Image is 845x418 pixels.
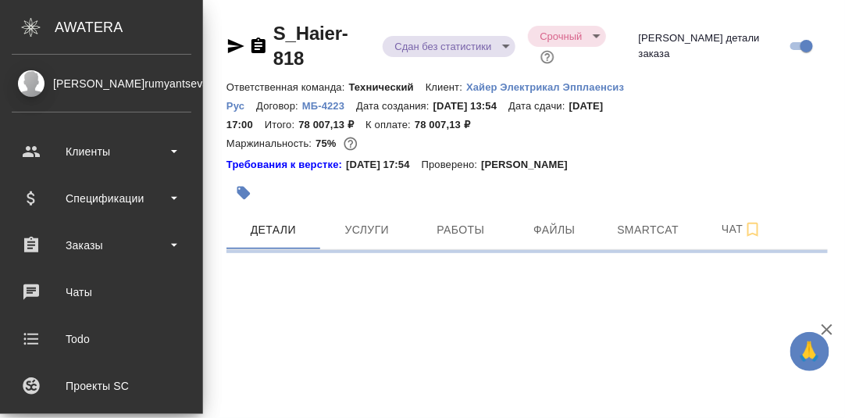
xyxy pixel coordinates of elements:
p: Клиент: [426,81,466,93]
div: Todo [12,327,191,351]
button: Доп статусы указывают на важность/срочность заказа [537,47,558,67]
svg: Подписаться [743,220,762,239]
p: 78 007,13 ₽ [298,119,365,130]
span: Файлы [517,220,592,240]
div: Заказы [12,234,191,257]
a: Проекты SC [4,366,199,405]
button: Срочный [536,30,587,43]
span: Чат [704,220,779,239]
p: Договор: [256,100,302,112]
button: Скопировать ссылку для ЯМессенджера [226,37,245,55]
p: Маржинальность: [226,138,316,149]
p: [DATE] 13:54 [433,100,509,112]
p: Дата сдачи: [508,100,569,112]
button: Добавить тэг [226,176,261,210]
span: [PERSON_NAME] детали заказа [639,30,785,62]
button: Сдан без статистики [390,40,497,53]
button: 🙏 [790,332,829,371]
a: S_Haier-818 [273,23,348,69]
span: Детали [236,220,311,240]
div: Нажми, чтобы открыть папку с инструкцией [226,157,346,173]
p: 75% [316,138,340,149]
span: Работы [423,220,498,240]
a: Todo [4,320,199,359]
p: К оплате: [365,119,415,130]
div: Чаты [12,280,191,304]
span: Smartcat [611,220,686,240]
span: Услуги [330,220,405,240]
a: МБ-4223 [302,98,356,112]
div: [PERSON_NAME]rumyantseva [12,75,191,92]
div: Спецификации [12,187,191,210]
p: [PERSON_NAME] [481,157,579,173]
div: Проекты SC [12,374,191,398]
div: Сдан без статистики [383,36,515,57]
p: 78 007,13 ₽ [415,119,482,130]
p: Проверено: [422,157,482,173]
p: Дата создания: [356,100,433,112]
div: AWATERA [55,12,203,43]
p: Технический [349,81,426,93]
a: Требования к верстке: [226,157,346,173]
span: 🙏 [797,335,823,368]
p: Итого: [265,119,298,130]
div: Клиенты [12,140,191,163]
a: Чаты [4,273,199,312]
button: 16037.60 RUB; [340,134,361,154]
p: Ответственная команда: [226,81,349,93]
p: [DATE] 17:54 [346,157,422,173]
div: Сдан без статистики [528,26,606,47]
button: Скопировать ссылку [249,37,268,55]
p: МБ-4223 [302,100,356,112]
